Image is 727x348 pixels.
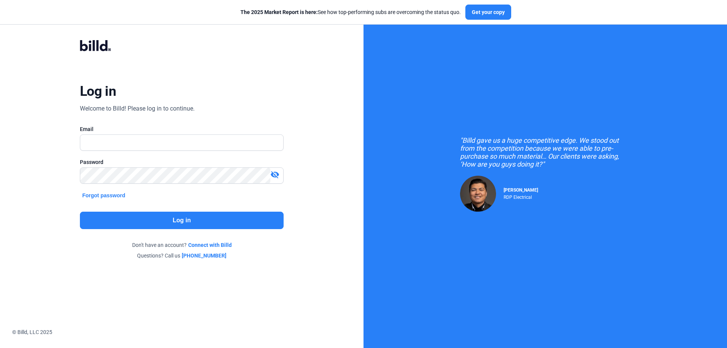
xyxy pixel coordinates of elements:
div: Questions? Call us [80,252,284,259]
img: Raul Pacheco [460,176,496,212]
a: [PHONE_NUMBER] [182,252,226,259]
span: [PERSON_NAME] [504,187,538,193]
div: Email [80,125,284,133]
a: Connect with Billd [188,241,232,249]
div: Password [80,158,284,166]
button: Log in [80,212,284,229]
span: The 2025 Market Report is here: [240,9,318,15]
button: Forgot password [80,191,128,200]
div: See how top-performing subs are overcoming the status quo. [240,8,461,16]
div: Don't have an account? [80,241,284,249]
div: Log in [80,83,116,100]
div: Welcome to Billd! Please log in to continue. [80,104,195,113]
div: "Billd gave us a huge competitive edge. We stood out from the competition because we were able to... [460,136,630,168]
button: Get your copy [465,5,511,20]
div: RDP Electrical [504,193,538,200]
mat-icon: visibility_off [270,170,279,179]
